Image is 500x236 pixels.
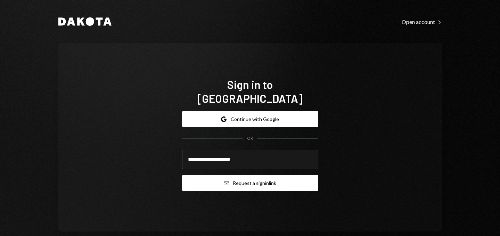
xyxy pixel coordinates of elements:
div: OR [247,136,253,141]
h1: Sign in to [GEOGRAPHIC_DATA] [182,78,318,105]
button: Continue with Google [182,111,318,127]
button: Request a signinlink [182,175,318,191]
a: Open account [402,18,442,25]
